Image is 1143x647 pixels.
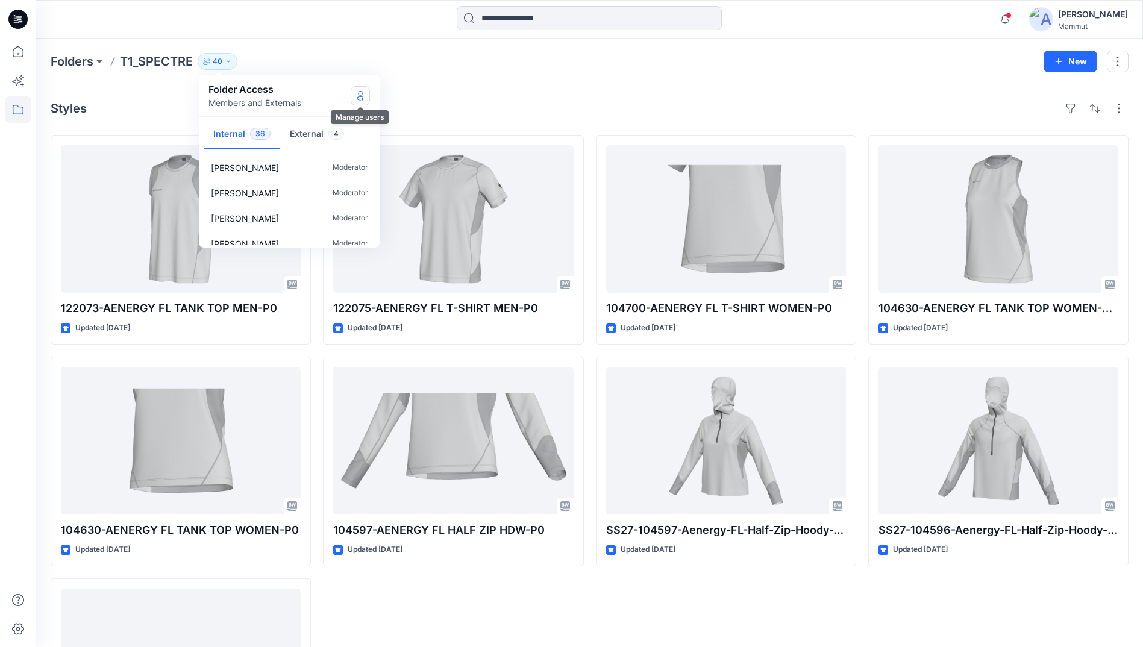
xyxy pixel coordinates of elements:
[333,237,368,250] p: Moderator
[1058,7,1128,22] div: [PERSON_NAME]
[333,300,573,317] p: 122075-AENERGY FL T-SHIRT MEN-P0
[606,300,846,317] p: 104700-AENERGY FL T-SHIRT WOMEN-P0
[51,101,87,116] h4: Styles
[1029,7,1053,31] img: avatar
[75,543,130,556] p: Updated [DATE]
[61,145,301,293] a: 122073-AENERGY FL TANK TOP MEN-P0
[878,300,1118,317] p: 104630-AENERGY FL TANK TOP WOMEN-P0_MAM
[201,205,377,231] a: [PERSON_NAME]Moderator
[1058,22,1128,31] div: Mammut
[348,543,402,556] p: Updated [DATE]
[201,155,377,180] a: [PERSON_NAME]Moderator
[333,145,573,293] a: 122075-AENERGY FL T-SHIRT MEN-P0
[211,187,279,199] p: Susanne Hollands
[211,237,279,250] p: Susanne Leutner
[1044,51,1097,72] button: New
[893,322,948,334] p: Updated [DATE]
[280,119,354,150] button: External
[878,367,1118,514] a: SS27-104596-Aenergy-FL-Half-Zip-Hoody-Men-P0-Mammut
[61,300,301,317] p: 122073-AENERGY FL TANK TOP MEN-P0
[621,322,675,334] p: Updated [DATE]
[621,543,675,556] p: Updated [DATE]
[201,180,377,205] a: [PERSON_NAME]Moderator
[878,145,1118,293] a: 104630-AENERGY FL TANK TOP WOMEN-P0_MAM
[198,53,237,70] button: 40
[333,522,573,539] p: 104597-AENERGY FL HALF ZIP HDW-P0
[250,128,271,140] span: 36
[606,367,846,514] a: SS27-104597-Aenergy-FL-Half-Zip-Hoody-Women-P0-Mammut
[333,212,368,225] p: Moderator
[208,96,301,109] p: Members and Externals
[878,522,1118,539] p: SS27-104596-Aenergy-FL-Half-Zip-Hoody-Men-P0-Mammut
[606,522,846,539] p: SS27-104597-Aenergy-FL-Half-Zip-Hoody-Women-P0-Mammut
[606,145,846,293] a: 104700-AENERGY FL T-SHIRT WOMEN-P0
[328,128,344,140] span: 4
[208,82,301,96] p: Folder Access
[348,322,402,334] p: Updated [DATE]
[204,119,280,150] button: Internal
[51,53,93,70] a: Folders
[201,231,377,256] a: [PERSON_NAME]Moderator
[211,161,279,174] p: Nadine Buri
[333,187,368,199] p: Moderator
[75,322,130,334] p: Updated [DATE]
[61,367,301,514] a: 104630-AENERGY FL TANK TOP WOMEN-P0
[211,212,279,225] p: Elitsa Dobreva
[351,86,370,105] button: Manage Users
[333,161,368,174] p: Moderator
[120,53,193,70] p: T1_SPECTRE
[61,522,301,539] p: 104630-AENERGY FL TANK TOP WOMEN-P0
[333,367,573,514] a: 104597-AENERGY FL HALF ZIP HDW-P0
[893,543,948,556] p: Updated [DATE]
[213,55,222,68] p: 40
